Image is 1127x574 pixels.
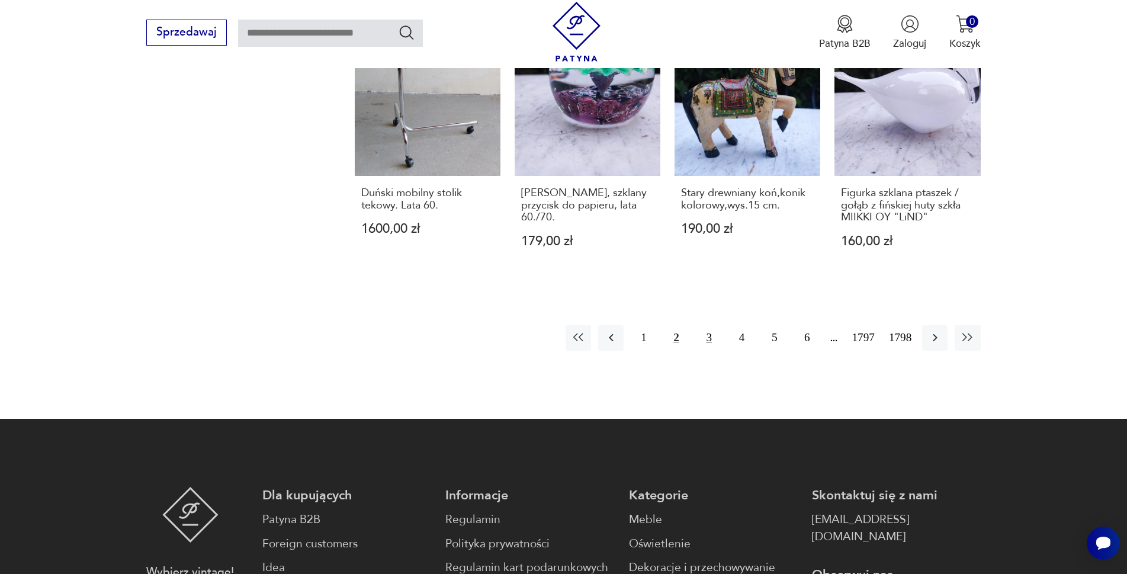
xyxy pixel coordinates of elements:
img: Patyna - sklep z meblami i dekoracjami vintage [162,487,219,543]
button: 4 [729,325,754,351]
h3: Stary drewniany koń,konik kolorowy,wys.15 cm. [681,187,814,211]
p: Dla kupujących [262,487,431,504]
img: Ikona koszyka [956,15,974,33]
button: 1 [631,325,656,351]
img: Ikonka użytkownika [901,15,919,33]
img: Patyna - sklep z meblami i dekoracjami vintage [547,2,606,62]
button: 6 [794,325,820,351]
p: 179,00 zł [521,235,654,248]
button: 2 [664,325,689,351]
a: Polityka prywatności [445,535,614,553]
a: Patyna B2B [262,511,431,528]
button: 5 [762,325,787,351]
p: Informacje [445,487,614,504]
p: Koszyk [949,37,981,50]
p: Kategorie [629,487,798,504]
p: Zaloguj [893,37,926,50]
img: Ikona medalu [836,15,854,33]
button: 3 [696,325,722,351]
button: 1798 [885,325,915,351]
p: 160,00 zł [841,235,974,248]
p: Skontaktuj się z nami [812,487,981,504]
button: Szukaj [398,24,415,41]
h3: Figurka szklana ptaszek / gołąb z fińskiej huty szkła MIIKKI OY "LiND" [841,187,974,223]
button: Sprzedawaj [146,20,226,46]
h3: [PERSON_NAME], szklany przycisk do papieru, lata 60./70. [521,187,654,223]
a: Oświetlenie [629,535,798,553]
a: Sprzedawaj [146,28,226,38]
a: [EMAIL_ADDRESS][DOMAIN_NAME] [812,511,981,546]
button: 1797 [849,325,878,351]
button: Zaloguj [893,15,926,50]
button: Patyna B2B [819,15,871,50]
a: Duński mobilny stolik tekowy. Lata 60.Duński mobilny stolik tekowy. Lata 60.1600,00 zł [355,30,500,275]
p: 1600,00 zł [361,223,495,235]
div: 0 [966,15,978,28]
a: Murano, szklany przycisk do papieru, lata 60./70.[PERSON_NAME], szklany przycisk do papieru, lata... [515,30,660,275]
button: 0Koszyk [949,15,981,50]
p: 190,00 zł [681,223,814,235]
p: Patyna B2B [819,37,871,50]
iframe: Smartsupp widget button [1087,527,1120,560]
a: Meble [629,511,798,528]
a: Figurka szklana ptaszek / gołąb z fińskiej huty szkła MIIKKI OY "LiND"Figurka szklana ptaszek / g... [834,30,980,275]
a: Foreign customers [262,535,431,553]
h3: Duński mobilny stolik tekowy. Lata 60. [361,187,495,211]
a: Regulamin [445,511,614,528]
a: Stary drewniany koń,konik kolorowy,wys.15 cm.Stary drewniany koń,konik kolorowy,wys.15 cm.190,00 zł [675,30,820,275]
a: Ikona medaluPatyna B2B [819,15,871,50]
